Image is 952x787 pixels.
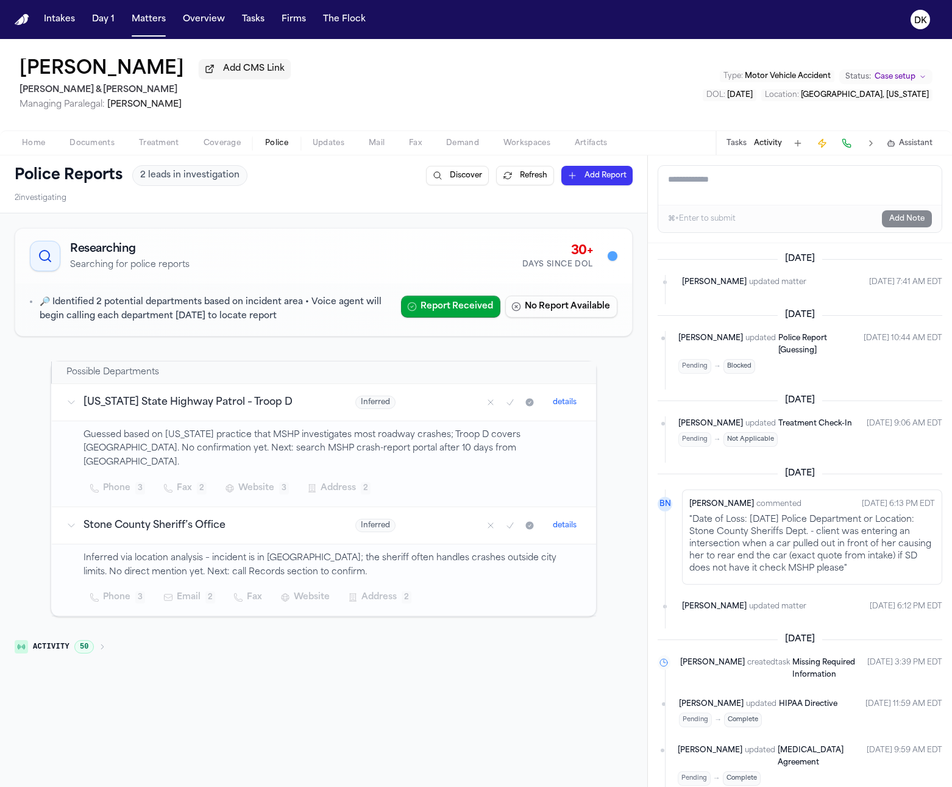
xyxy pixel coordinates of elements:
[745,744,775,769] span: updated
[87,9,119,30] button: Day 1
[682,600,747,613] span: [PERSON_NAME]
[205,591,215,604] span: 2
[83,477,152,499] button: Phone3
[521,394,538,411] button: Mark as received
[838,135,855,152] button: Make a Call
[522,260,593,269] div: Days Since DOL
[875,72,915,82] span: Case setup
[548,395,581,410] button: details
[355,396,396,409] span: Inferred
[342,586,419,608] button: Address2
[237,9,269,30] a: Tasks
[714,361,721,371] span: →
[522,243,593,260] div: 30+
[678,418,743,430] span: [PERSON_NAME]
[157,477,214,499] button: Fax2
[274,586,337,608] button: Website
[177,590,201,605] span: Email
[870,600,942,613] time: September 2, 2025 at 6:12 PM
[778,253,822,265] span: [DATE]
[83,429,582,470] p: Guessed based on [US_STATE] practice that MSHP investigates most roadway crashes; Troop D covers ...
[778,468,822,480] span: [DATE]
[69,138,115,148] span: Documents
[223,63,285,75] span: Add CMS Link
[745,332,776,357] span: updated
[914,16,927,25] text: DK
[899,138,932,148] span: Assistant
[177,481,192,496] span: Fax
[83,518,326,533] h3: Stone County Sheriff’s Office
[197,482,207,494] span: 2
[678,771,711,786] span: Pending
[103,481,130,496] span: Phone
[140,169,240,182] span: 2 leads in investigation
[862,497,935,511] time: September 2, 2025 at 6:13 PM
[801,91,929,99] span: [GEOGRAPHIC_DATA], [US_STATE]
[135,591,145,604] span: 3
[15,166,123,185] h1: Police Reports
[33,642,69,652] span: Activity
[714,715,722,725] span: →
[867,657,942,681] time: August 21, 2025 at 3:39 PM
[83,552,582,580] p: Inferred via location analysis – incident is in [GEOGRAPHIC_DATA]; the sheriff often handles cras...
[294,590,330,605] span: Website
[789,135,806,152] button: Add Task
[756,498,801,510] span: commented
[178,9,230,30] button: Overview
[714,435,721,444] span: →
[679,698,744,710] span: [PERSON_NAME]
[10,636,111,657] button: Activity50
[74,640,94,653] span: 50
[865,698,942,727] time: August 21, 2025 at 11:59 AM
[778,332,854,357] a: Police Report [Guessing]
[778,309,822,321] span: [DATE]
[139,138,179,148] span: Treatment
[678,432,711,447] span: Pending
[15,193,66,203] span: 2 investigating
[318,9,371,30] a: The Flock
[680,657,745,681] span: [PERSON_NAME]
[754,138,782,148] button: Activity
[361,482,371,494] span: 2
[575,138,608,148] span: Artifacts
[678,744,742,769] span: [PERSON_NAME]
[39,9,80,30] button: Intakes
[127,9,171,30] a: Matters
[745,73,831,80] span: Motor Vehicle Accident
[279,482,289,494] span: 3
[727,91,753,99] span: [DATE]
[779,698,837,710] a: HIPAA Directive
[668,214,736,224] div: ⌘+Enter to submit
[15,14,29,26] a: Home
[446,138,479,148] span: Demand
[277,9,311,30] a: Firms
[720,70,834,82] button: Edit Type: Motor Vehicle Accident
[658,497,672,511] div: BN
[548,518,581,533] button: details
[83,395,326,410] h3: [US_STATE] State Highway Patrol – Troop D
[779,700,837,708] span: HIPAA Directive
[20,100,105,109] span: Managing Paralegal:
[703,89,756,101] button: Edit DOL: 2022-11-01
[70,241,190,258] h2: Researching
[482,394,499,411] button: Mark as no report
[40,296,391,324] p: 🔎 Identified 2 potential departments based on incident area • Voice agent will begin calling each...
[678,332,743,357] span: [PERSON_NAME]
[867,418,942,447] time: September 4, 2025 at 9:06 AM
[778,747,844,766] span: [MEDICAL_DATA] Agreement
[723,359,755,374] span: Blocked
[689,514,935,575] p: "Date of Loss: [DATE] Police Department or Location: Stone County Sheriffs Dept. - client was ent...
[426,166,489,185] button: Discover
[689,498,754,510] span: [PERSON_NAME]
[157,586,222,608] button: Email2
[723,73,743,80] span: Type :
[814,135,831,152] button: Create Immediate Task
[723,771,761,786] span: Complete
[839,69,932,84] button: Change status from Case setup
[887,138,932,148] button: Assistant
[778,633,822,646] span: [DATE]
[682,276,747,288] span: [PERSON_NAME]
[792,659,855,678] span: Missing Required Information
[869,276,942,288] time: October 1, 2025 at 7:41 AM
